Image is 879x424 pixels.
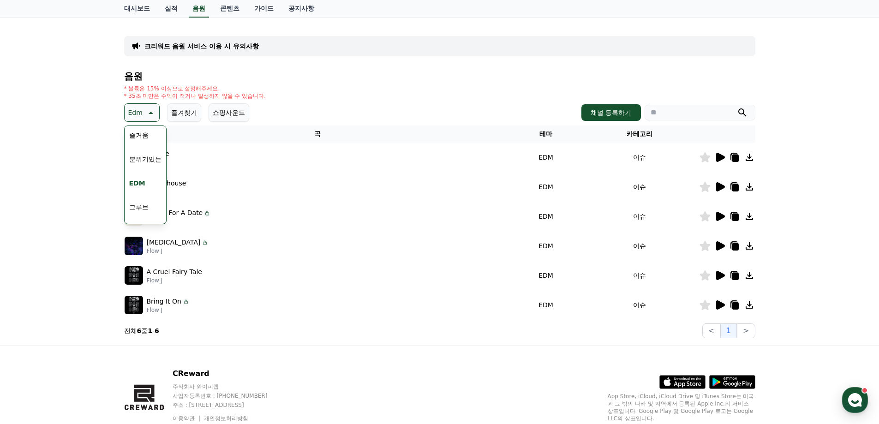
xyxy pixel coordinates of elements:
[84,307,96,314] span: 대화
[608,393,755,422] p: App Store, iCloud, iCloud Drive 및 iTunes Store는 미국과 그 밖의 나라 및 지역에서 등록된 Apple Inc.의 서비스 상표입니다. Goo...
[125,296,143,314] img: music
[580,143,699,172] td: 이슈
[581,104,640,121] button: 채널 등록하기
[124,326,159,335] p: 전체 중 -
[173,383,285,390] p: 주식회사 와이피랩
[511,261,580,290] td: EDM
[126,125,152,145] button: 즐거움
[204,415,248,422] a: 개인정보처리방침
[580,231,699,261] td: 이슈
[144,42,259,51] a: 크리워드 음원 서비스 이용 시 유의사항
[147,208,203,218] p: Ready For A Date
[173,415,202,422] a: 이용약관
[580,202,699,231] td: 이슈
[702,323,720,338] button: <
[128,106,143,119] p: Edm
[580,290,699,320] td: 이슈
[511,172,580,202] td: EDM
[126,197,152,217] button: 그루브
[3,293,61,316] a: 홈
[209,103,249,122] button: 쇼핑사운드
[147,218,211,225] p: Flow K
[511,125,580,143] th: 테마
[148,327,152,334] strong: 1
[511,143,580,172] td: EDM
[511,202,580,231] td: EDM
[173,392,285,400] p: 사업자등록번호 : [PHONE_NUMBER]
[173,401,285,409] p: 주소 : [STREET_ADDRESS]
[125,266,143,285] img: music
[737,323,755,338] button: >
[147,238,201,247] p: [MEDICAL_DATA]
[124,92,266,100] p: * 35초 미만은 수익이 적거나 발생하지 않을 수 있습니다.
[155,327,159,334] strong: 6
[511,231,580,261] td: EDM
[125,237,143,255] img: music
[167,103,201,122] button: 즐겨찾기
[124,71,755,81] h4: 음원
[137,327,142,334] strong: 6
[147,277,202,284] p: Flow J
[580,261,699,290] td: 이슈
[124,125,512,143] th: 곡
[124,85,266,92] p: * 볼륨은 15% 이상으로 설정해주세요.
[580,172,699,202] td: 이슈
[61,293,119,316] a: 대화
[124,103,160,122] button: Edm
[173,368,285,379] p: CReward
[126,221,146,241] button: 슬픈
[580,125,699,143] th: 카테고리
[29,306,35,314] span: 홈
[147,267,202,277] p: A Cruel Fairy Tale
[126,149,165,169] button: 분위기있는
[119,293,177,316] a: 설정
[126,173,149,193] button: EDM
[147,297,181,306] p: Bring It On
[147,306,190,314] p: Flow J
[511,290,580,320] td: EDM
[143,306,154,314] span: 설정
[147,247,209,255] p: Flow J
[720,323,737,338] button: 1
